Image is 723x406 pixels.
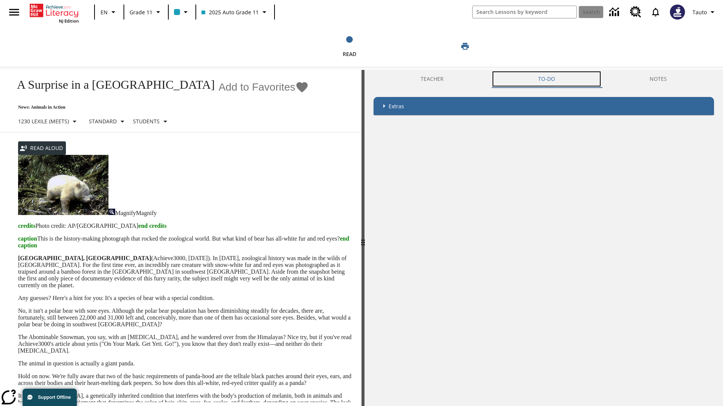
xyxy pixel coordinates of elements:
[38,395,71,400] span: Support Offline
[218,80,309,94] button: Add to Favorites - A Surprise in a Bamboo Forest
[108,209,115,215] img: Magnify
[18,235,352,249] p: This is the history-making photograph that rocked the zoological world. But what kind of bear has...
[127,5,166,19] button: Grade: Grade 11, Select a grade
[18,141,66,155] button: Read Aloud
[130,8,153,16] span: Grade 11
[361,70,365,406] div: Press Enter or Spacebar and then press right and left arrow keys to move the slider
[18,295,352,301] p: Any guesses? Here's a hint for you: It's a species of bear with a special condition.
[374,70,491,88] button: Teacher
[473,6,577,18] input: search field
[130,115,173,128] button: Select Student
[453,39,477,53] button: Print
[18,155,108,215] img: albino pandas in China are sometimes mistaken for polar bears
[18,360,352,367] p: The animal in question is actually a giant panda.
[101,8,108,16] span: EN
[646,2,665,22] a: Notifications
[374,97,714,115] div: Extras
[605,2,625,23] a: Data Center
[18,223,35,229] span: credits
[665,2,689,22] button: Select a new avatar
[625,2,646,22] a: Resource Center, Will open in new tab
[23,389,77,406] button: Support Offline
[18,223,352,229] p: Photo credit: AP/[GEOGRAPHIC_DATA]
[89,117,117,125] p: Standard
[9,78,215,92] h1: A Surprise in a [GEOGRAPHIC_DATA]
[97,5,121,19] button: Language: EN, Select a language
[18,308,352,328] p: No, it isn't a polar bear with sore eyes. Although the polar bear population has been diminishing...
[374,70,714,88] div: Instructional Panel Tabs
[133,117,160,125] p: Students
[252,26,447,67] button: Read step 1 of 1
[343,50,356,58] span: Read
[9,105,309,110] p: News: Animals in Action
[138,223,166,229] span: end credits
[201,8,259,16] span: 2025 Auto Grade 11
[30,2,79,24] div: Home
[602,70,714,88] button: NOTES
[198,5,272,19] button: Class: 2025 Auto Grade 11, Select your class
[59,18,79,24] span: NJ Edition
[15,115,82,128] button: Select Lexile, 1230 Lexile (Meets)
[365,70,723,406] div: activity
[86,115,130,128] button: Scaffolds, Standard
[18,235,349,248] span: end caption
[18,334,352,354] p: The Abominable Snowman, you say, with an [MEDICAL_DATA], and he wandered over from the Himalayas?...
[3,1,25,23] button: Open side menu
[670,5,685,20] img: Avatar
[115,210,136,216] span: Magnify
[18,255,352,289] p: (Achieve3000, [DATE]). In [DATE], zoological history was made in the wilds of [GEOGRAPHIC_DATA]. ...
[689,5,720,19] button: Profile/Settings
[389,102,404,110] p: Extras
[18,373,352,386] p: Hold on now. We're fully aware that two of the basic requirements of panda-hood are the telltale ...
[136,210,157,216] span: Magnify
[18,255,151,261] strong: [GEOGRAPHIC_DATA], [GEOGRAPHIC_DATA]
[692,8,707,16] span: Tauto
[18,235,37,242] span: caption
[171,5,193,19] button: Class color is light blue. Change class color
[218,81,295,93] span: Add to Favorites
[491,70,602,88] button: TO-DO
[18,117,69,125] p: 1230 Lexile (Meets)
